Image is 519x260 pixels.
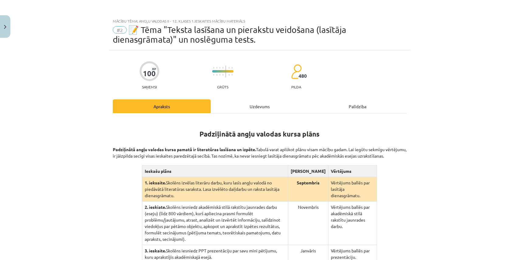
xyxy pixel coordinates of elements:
td: Novembris [288,201,328,245]
th: Ieskašu plāns [142,166,288,177]
span: 📝 Tēma "Teksta lasīšana un pierakstu veidošana (lasītāja dienasgrāmata)" un noslēguma tests. [113,25,346,45]
strong: 2. ieskiate. [145,204,166,210]
p: Tabulā varat aplūkot plānu visam mācību gadam. Lai iegūtu sekmīgu vērtējumu, ir jāizpilda secīgi ... [113,140,407,159]
div: 100 [143,69,156,78]
div: Palīdzība [309,99,407,113]
span: 480 [299,73,307,79]
td: Skolēns iesniedz akadēmiskā stilā rakstītu jaunrades darbu (eseju) (līdz 800 vārdiem), kurš aplie... [142,201,288,245]
strong: Septembris [297,180,320,185]
p: pilda [291,85,301,89]
p: Grūts [217,85,228,89]
span: XP [152,67,156,70]
th: [PERSON_NAME] [288,166,328,177]
img: students-c634bb4e5e11cddfef0936a35e636f08e4e9abd3cc4e673bd6f9a4125e45ecb1.svg [291,64,302,79]
div: Apraksts [113,99,211,113]
span: #2 [113,26,127,34]
div: Mācību tēma: Angļu valodas ii - 12. klases 1.ieskaites mācību materiāls [113,19,407,23]
td: Vērtējums ballēs par lasītāja dienasgrāmatu. [328,177,377,201]
img: icon-close-lesson-0947bae3869378f0d4975bcd49f059093ad1ed9edebbc8119c70593378902aed.svg [4,25,6,29]
strong: 1. ieksaite. [145,180,166,185]
div: Uzdevums [211,99,309,113]
td: Skolēns izvēlas literāru darbu, kuru lasīs angļu valodā no piedāvātā literatūras saraksta. Lasa i... [142,177,288,201]
th: Vērtējums [328,166,377,177]
strong: 3. ieskaite. [145,248,166,253]
strong: Padziļinātā angļu valodas kursa pamatā ir literatūras lasīšana un izpēte. [113,147,256,152]
strong: Padziļinātā angļu valodas kursa plāns [199,130,320,138]
td: Vērtējums ballēs par akadēmiskā stilā rakstītu jaunrades darbu. [328,201,377,245]
p: Saņemsi [140,85,159,89]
